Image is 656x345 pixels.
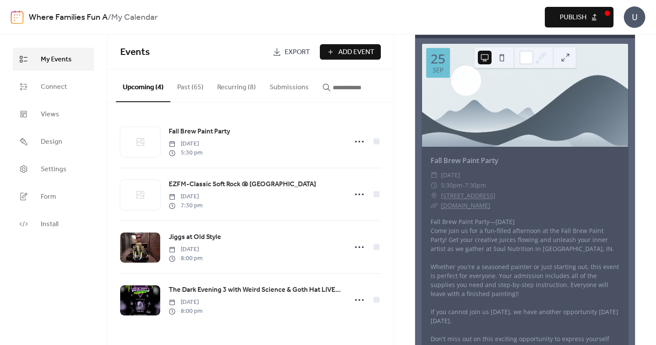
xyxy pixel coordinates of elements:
[41,164,67,175] span: Settings
[169,192,203,201] span: [DATE]
[111,9,158,26] b: My Calendar
[11,10,24,24] img: logo
[41,109,59,120] span: Views
[431,52,445,65] div: 25
[13,48,94,71] a: My Events
[441,170,460,180] span: [DATE]
[560,12,586,23] span: Publish
[169,298,203,307] span: [DATE]
[169,148,203,157] span: 5:30 pm
[41,192,56,202] span: Form
[169,307,203,316] span: 8:00 pm
[431,170,437,180] div: ​
[13,103,94,126] a: Views
[169,139,203,148] span: [DATE]
[169,232,221,243] a: Jiggs at Old Style
[116,70,170,102] button: Upcoming (4)
[624,6,645,28] div: U
[169,245,203,254] span: [DATE]
[169,179,316,190] a: EZFM-Classic Soft Rock @ [GEOGRAPHIC_DATA]
[169,254,203,263] span: 8:00 pm
[441,201,490,209] a: [DOMAIN_NAME]
[433,67,443,73] div: Sep
[545,7,613,27] button: Publish
[41,219,58,230] span: Install
[431,156,498,165] a: Fall Brew Paint Party
[169,201,203,210] span: 7:30 pm
[108,9,111,26] b: /
[169,285,342,295] span: The Dark Evening 3 with Weird Science & Goth Hat LIVE at Bonus Pints
[320,44,381,60] button: Add Event
[338,47,374,57] span: Add Event
[41,137,62,147] span: Design
[431,180,437,191] div: ​
[120,43,150,62] span: Events
[263,70,316,101] button: Submissions
[169,126,230,137] a: Fall Brew Paint Party
[13,157,94,181] a: Settings
[169,179,316,190] span: EZFM-Classic Soft Rock @ [GEOGRAPHIC_DATA]
[13,212,94,236] a: Install
[170,70,210,101] button: Past (65)
[441,180,462,191] span: 5:30pm
[431,191,437,201] div: ​
[465,180,486,191] span: 7:30pm
[210,70,263,101] button: Recurring (8)
[441,191,495,201] a: [STREET_ADDRESS]
[285,47,310,57] span: Export
[462,180,465,191] span: -
[431,200,437,211] div: ​
[29,9,108,26] a: Where Families Fun A
[169,284,342,296] a: The Dark Evening 3 with Weird Science & Goth Hat LIVE at Bonus Pints
[13,185,94,208] a: Form
[13,130,94,153] a: Design
[13,75,94,98] a: Connect
[266,44,316,60] a: Export
[169,127,230,137] span: Fall Brew Paint Party
[41,54,72,65] span: My Events
[41,82,67,92] span: Connect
